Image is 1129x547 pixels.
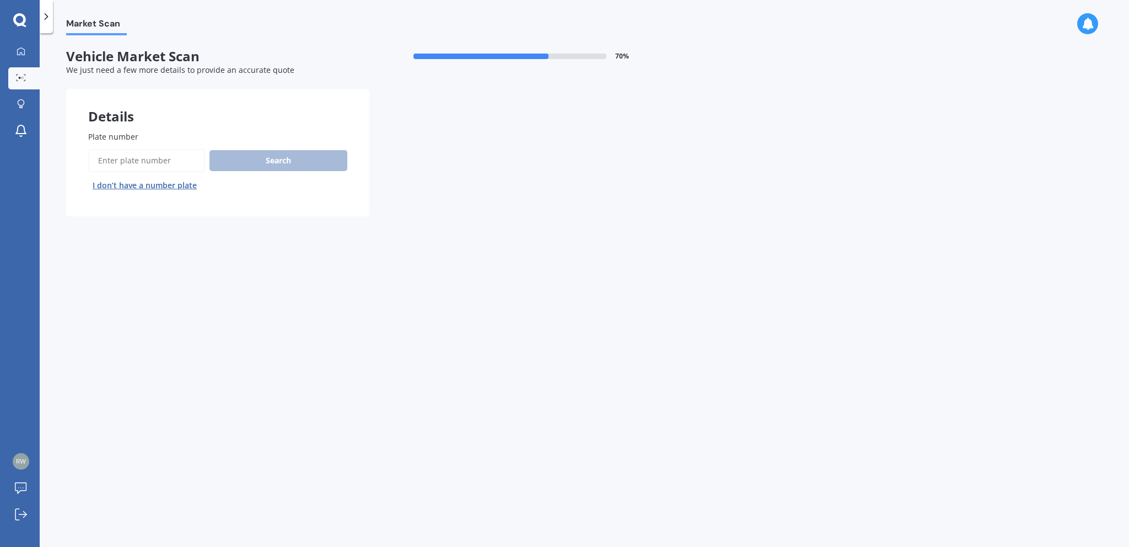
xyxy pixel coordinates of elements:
button: I don’t have a number plate [88,177,201,194]
input: Enter plate number [88,149,205,172]
span: 70 % [615,52,629,60]
span: Vehicle Market Scan [66,49,369,65]
span: Plate number [88,131,138,142]
span: We just need a few more details to provide an accurate quote [66,65,294,75]
span: Market Scan [66,18,127,33]
img: 711bec8859c355e854b7d52180953b56 [13,453,29,470]
div: Details [66,89,369,122]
